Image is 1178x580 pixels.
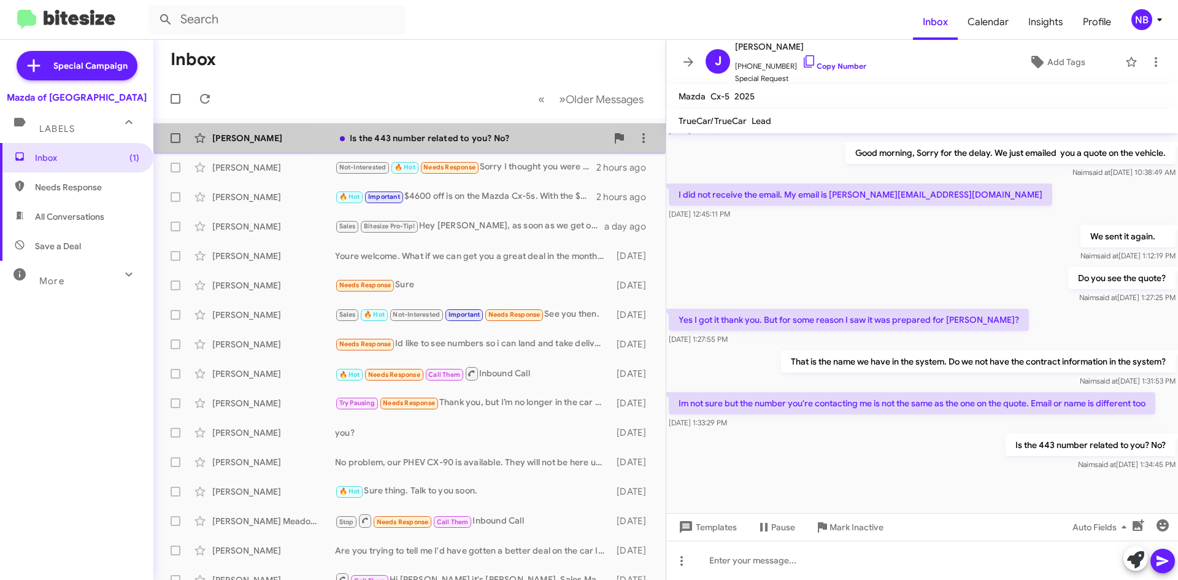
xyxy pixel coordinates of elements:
[805,516,893,538] button: Mark Inactive
[129,152,139,164] span: (1)
[339,487,360,495] span: 🔥 Hot
[1097,251,1118,260] span: said at
[428,371,460,379] span: Call Them
[335,337,610,351] div: Id like to see numbers so i can land and take delivery on the 4th
[212,191,335,203] div: [PERSON_NAME]
[335,190,596,204] div: $4600 off is on the Mazda Cx-5s. With the $4600 off, the pricing requires you to finance. The Tot...
[1096,293,1117,302] span: said at
[669,309,1029,331] p: Yes I got it thank you. But for some reason I saw it was prepared for [PERSON_NAME]?
[7,91,147,104] div: Mazda of [GEOGRAPHIC_DATA]
[212,368,335,380] div: [PERSON_NAME]
[1047,51,1085,73] span: Add Tags
[1006,434,1176,456] p: Is the 443 number related to you? No?
[958,4,1018,40] a: Calendar
[335,427,610,439] div: you?
[1079,293,1176,302] span: Naim [DATE] 1:27:25 PM
[1096,376,1118,385] span: said at
[53,60,128,72] span: Special Campaign
[423,163,475,171] span: Needs Response
[715,52,722,71] span: J
[35,181,139,193] span: Needs Response
[566,93,644,106] span: Older Messages
[335,219,604,233] div: Hey [PERSON_NAME], as soon as we get one, we will let you know.
[679,115,747,126] span: TrueCar/TrueCar
[368,193,400,201] span: Important
[339,281,391,289] span: Needs Response
[1080,376,1176,385] span: Naim [DATE] 1:31:53 PM
[212,161,335,174] div: [PERSON_NAME]
[845,142,1176,164] p: Good morning, Sorry for the delay. We just emailed you a quote on the vehicle.
[610,397,656,409] div: [DATE]
[212,132,335,144] div: [PERSON_NAME]
[781,350,1176,373] p: That is the name we have in the system. Do we not have the contract information in the system?
[212,250,335,262] div: [PERSON_NAME]
[596,191,656,203] div: 2 hours ago
[1063,516,1141,538] button: Auto Fields
[35,240,81,252] span: Save a Deal
[669,209,730,218] span: [DATE] 12:45:11 PM
[610,515,656,527] div: [DATE]
[771,516,795,538] span: Pause
[610,485,656,498] div: [DATE]
[383,399,435,407] span: Needs Response
[368,371,420,379] span: Needs Response
[735,39,866,54] span: [PERSON_NAME]
[596,161,656,174] div: 2 hours ago
[610,309,656,321] div: [DATE]
[212,427,335,439] div: [PERSON_NAME]
[610,368,656,380] div: [DATE]
[913,4,958,40] a: Inbox
[802,61,866,71] a: Copy Number
[335,160,596,174] div: Sorry I thought you were from the Volvo dealership
[538,91,545,107] span: «
[679,91,706,102] span: Mazda
[1131,9,1152,30] div: NB
[669,418,727,427] span: [DATE] 1:33:29 PM
[339,340,391,348] span: Needs Response
[710,91,730,102] span: Cx-5
[669,334,728,344] span: [DATE] 1:27:55 PM
[1073,4,1121,40] span: Profile
[364,222,415,230] span: Bitesize Pro-Tip!
[17,51,137,80] a: Special Campaign
[1072,168,1176,177] span: Naim [DATE] 10:38:49 AM
[610,544,656,557] div: [DATE]
[604,220,656,233] div: a day ago
[437,518,469,526] span: Call Them
[559,91,566,107] span: »
[666,516,747,538] button: Templates
[339,371,360,379] span: 🔥 Hot
[339,399,375,407] span: Try Pausing
[747,516,805,538] button: Pause
[735,72,866,85] span: Special Request
[35,152,139,164] span: Inbox
[335,396,610,410] div: Thank you, but I’m no longer in the car buying market.
[339,222,356,230] span: Sales
[993,51,1119,73] button: Add Tags
[212,309,335,321] div: [PERSON_NAME]
[339,193,360,201] span: 🔥 Hot
[339,518,354,526] span: Stop
[395,163,415,171] span: 🔥 Hot
[212,515,335,527] div: [PERSON_NAME] Meadow [PERSON_NAME]
[335,307,610,322] div: See you then.
[339,311,356,319] span: Sales
[734,91,755,102] span: 2025
[335,132,607,144] div: Is the 443 number related to you? No?
[335,456,610,468] div: No problem, our PHEV CX-90 is available. They will not be here until Oct.
[335,513,610,528] div: Inbound Call
[335,366,610,381] div: Inbound Call
[735,54,866,72] span: [PHONE_NUMBER]
[364,311,385,319] span: 🔥 Hot
[35,211,104,223] span: All Conversations
[1089,168,1111,177] span: said at
[752,115,771,126] span: Lead
[212,485,335,498] div: [PERSON_NAME]
[335,278,610,292] div: Sure
[339,163,387,171] span: Not-Interested
[1018,4,1073,40] a: Insights
[393,311,440,319] span: Not-Interested
[830,516,883,538] span: Mark Inactive
[610,279,656,292] div: [DATE]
